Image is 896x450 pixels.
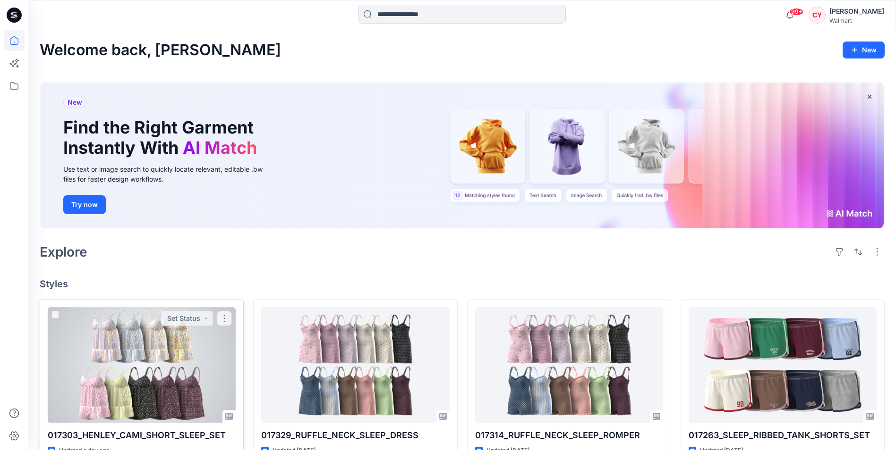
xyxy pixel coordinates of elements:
button: New [843,42,885,58]
span: 99+ [789,8,803,16]
h2: Welcome back, [PERSON_NAME] [40,42,281,59]
a: 017314_RUFFLE_NECK_SLEEP_ROMPER [475,307,663,423]
div: Walmart [829,17,884,24]
div: [PERSON_NAME] [829,6,884,17]
h2: Explore [40,244,87,259]
span: AI Match [183,137,257,158]
span: New [68,97,82,108]
p: 017303_HENLEY_CAMI_SHORT_SLEEP_SET [48,429,236,442]
h4: Styles [40,278,885,290]
p: 017263_SLEEP_RIBBED_TANK_SHORTS_SET [689,429,877,442]
a: 017263_SLEEP_RIBBED_TANK_SHORTS_SET [689,307,877,423]
p: 017314_RUFFLE_NECK_SLEEP_ROMPER [475,429,663,442]
p: 017329_RUFFLE_NECK_SLEEP_DRESS [261,429,449,442]
div: CY [809,7,826,24]
div: Use text or image search to quickly locate relevant, editable .bw files for faster design workflows. [63,164,276,184]
button: Try now [63,195,106,214]
a: 017329_RUFFLE_NECK_SLEEP_DRESS [261,307,449,423]
a: 017303_HENLEY_CAMI_SHORT_SLEEP_SET [48,307,236,423]
h1: Find the Right Garment Instantly With [63,117,262,158]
